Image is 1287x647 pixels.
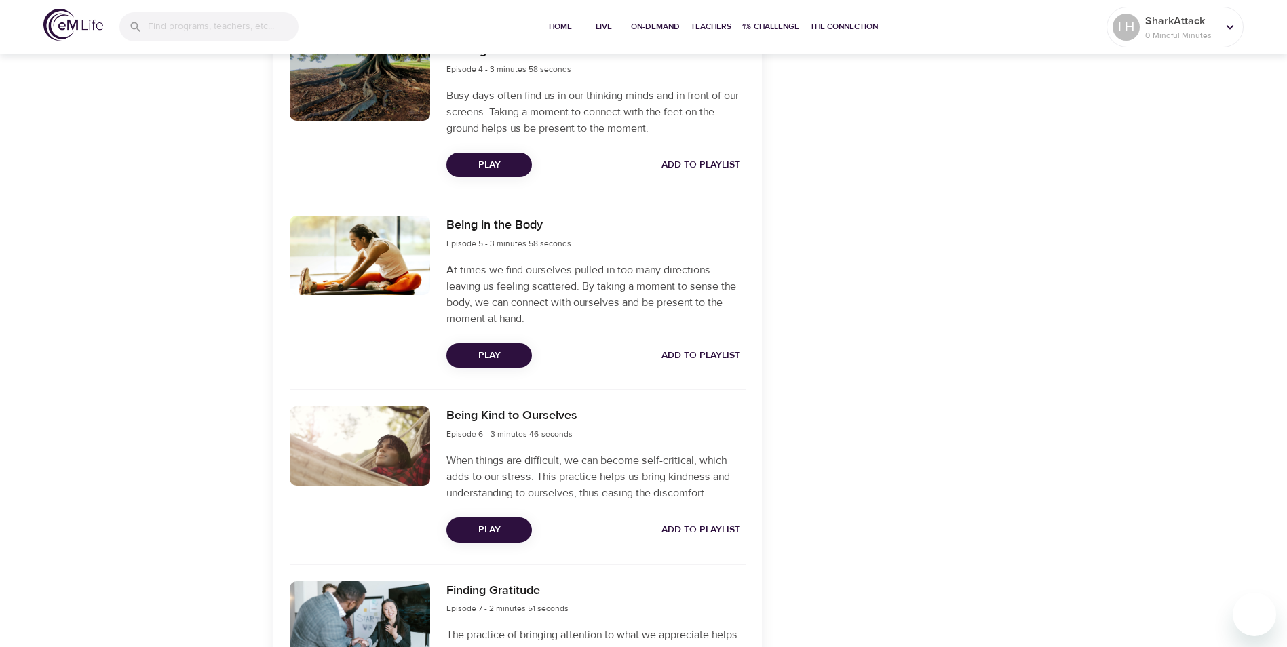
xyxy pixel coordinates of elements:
button: Add to Playlist [656,343,746,368]
p: 0 Mindful Minutes [1145,29,1217,41]
span: Play [457,522,521,538]
span: Add to Playlist [661,522,740,538]
p: Busy days often find us in our thinking minds and in front of our screens. Taking a moment to con... [446,87,745,136]
input: Find programs, teachers, etc... [148,12,299,41]
span: Episode 4 - 3 minutes 58 seconds [446,64,571,75]
span: Add to Playlist [661,347,740,364]
button: Play [446,343,532,368]
button: Add to Playlist [656,517,746,543]
button: Play [446,517,532,543]
span: Episode 7 - 2 minutes 51 seconds [446,603,569,614]
div: LH [1113,14,1140,41]
button: Add to Playlist [656,153,746,178]
button: Play [446,153,532,178]
p: When things are difficult, we can become self-critical, which adds to our stress. This practice h... [446,452,745,501]
iframe: Button to launch messaging window [1233,593,1276,636]
span: Play [457,347,521,364]
h6: Being in the Body [446,216,571,235]
span: Episode 6 - 3 minutes 46 seconds [446,429,573,439]
p: At times we find ourselves pulled in too many directions leaving us feeling scattered. By taking ... [446,262,745,327]
img: logo [43,9,103,41]
span: Episode 5 - 3 minutes 58 seconds [446,238,571,249]
h6: Being Kind to Ourselves [446,406,577,426]
h6: Finding Gratitude [446,581,569,601]
p: SharkAttack [1145,13,1217,29]
span: 1% Challenge [742,20,799,34]
span: Teachers [691,20,731,34]
span: Live [588,20,620,34]
span: On-Demand [631,20,680,34]
span: Add to Playlist [661,157,740,174]
span: Play [457,157,521,174]
span: Home [544,20,577,34]
span: The Connection [810,20,878,34]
